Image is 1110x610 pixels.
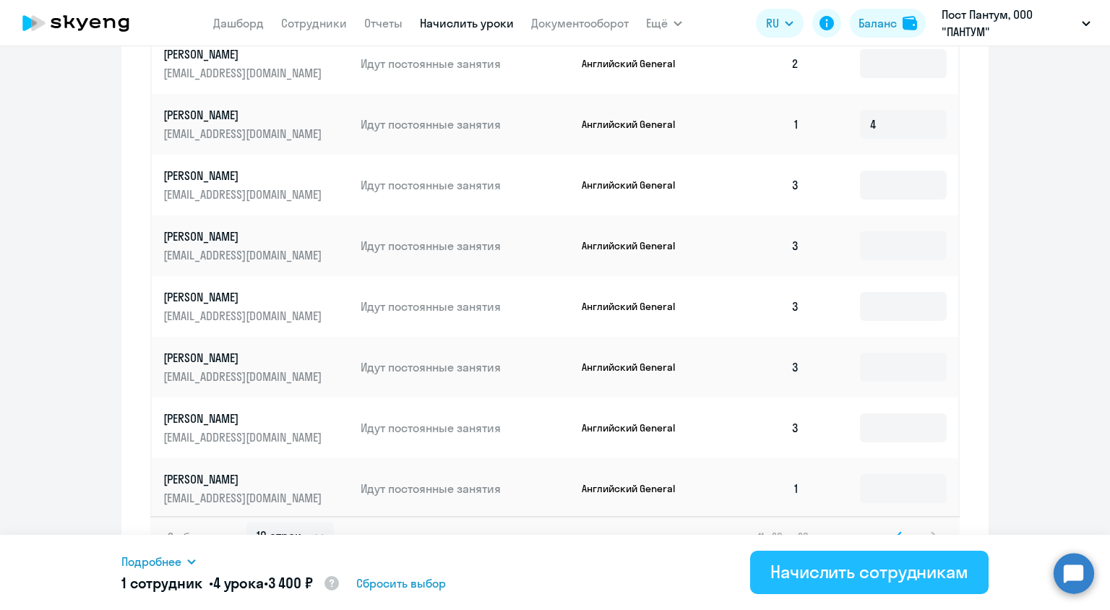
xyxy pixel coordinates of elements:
[531,16,629,30] a: Документооборот
[758,530,873,543] span: 11 - 20 из 20 сотрудников
[163,168,325,184] p: [PERSON_NAME]
[163,471,349,506] a: [PERSON_NAME][EMAIL_ADDRESS][DOMAIN_NAME]
[850,9,926,38] button: Балансbalance
[213,16,264,30] a: Дашборд
[750,551,989,594] button: Начислить сотрудникам
[859,14,897,32] div: Баланс
[163,186,325,202] p: [EMAIL_ADDRESS][DOMAIN_NAME]
[420,16,514,30] a: Начислить уроки
[163,411,325,426] p: [PERSON_NAME]
[163,308,325,324] p: [EMAIL_ADDRESS][DOMAIN_NAME]
[582,118,690,131] p: Английский General
[121,553,181,570] span: Подробнее
[710,398,811,458] td: 3
[582,482,690,495] p: Английский General
[356,575,446,592] span: Сбросить выбор
[163,429,325,445] p: [EMAIL_ADDRESS][DOMAIN_NAME]
[770,560,968,583] div: Начислить сотрудникам
[361,359,570,375] p: Идут постоянные занятия
[903,16,917,30] img: balance
[582,300,690,313] p: Английский General
[361,481,570,497] p: Идут постоянные занятия
[361,116,570,132] p: Идут постоянные занятия
[163,350,325,366] p: [PERSON_NAME]
[582,421,690,434] p: Английский General
[364,16,403,30] a: Отчеты
[361,177,570,193] p: Идут постоянные занятия
[163,490,325,506] p: [EMAIL_ADDRESS][DOMAIN_NAME]
[163,289,325,305] p: [PERSON_NAME]
[213,574,264,592] span: 4 урока
[163,289,349,324] a: [PERSON_NAME][EMAIL_ADDRESS][DOMAIN_NAME]
[163,107,325,123] p: [PERSON_NAME]
[646,14,668,32] span: Ещё
[582,361,690,374] p: Английский General
[163,126,325,142] p: [EMAIL_ADDRESS][DOMAIN_NAME]
[361,238,570,254] p: Идут постоянные занятия
[582,179,690,192] p: Английский General
[766,14,779,32] span: RU
[163,350,349,385] a: [PERSON_NAME][EMAIL_ADDRESS][DOMAIN_NAME]
[361,420,570,436] p: Идут постоянные занятия
[710,337,811,398] td: 3
[710,33,811,94] td: 2
[361,56,570,72] p: Идут постоянные занятия
[934,6,1098,40] button: Пост Пантум, ООО "ПАНТУМ"
[163,107,349,142] a: [PERSON_NAME][EMAIL_ADDRESS][DOMAIN_NAME]
[710,215,811,276] td: 3
[710,276,811,337] td: 3
[163,65,325,81] p: [EMAIL_ADDRESS][DOMAIN_NAME]
[582,57,690,70] p: Английский General
[268,574,313,592] span: 3 400 ₽
[163,411,349,445] a: [PERSON_NAME][EMAIL_ADDRESS][DOMAIN_NAME]
[361,298,570,314] p: Идут постоянные занятия
[163,46,325,62] p: [PERSON_NAME]
[942,6,1076,40] p: Пост Пантум, ООО "ПАНТУМ"
[710,94,811,155] td: 1
[163,228,325,244] p: [PERSON_NAME]
[163,168,349,202] a: [PERSON_NAME][EMAIL_ADDRESS][DOMAIN_NAME]
[710,458,811,519] td: 1
[163,247,325,263] p: [EMAIL_ADDRESS][DOMAIN_NAME]
[646,9,682,38] button: Ещё
[163,471,325,487] p: [PERSON_NAME]
[710,155,811,215] td: 3
[121,573,340,595] h5: 1 сотрудник • •
[281,16,347,30] a: Сотрудники
[163,46,349,81] a: [PERSON_NAME][EMAIL_ADDRESS][DOMAIN_NAME]
[163,369,325,385] p: [EMAIL_ADDRESS][DOMAIN_NAME]
[756,9,804,38] button: RU
[582,239,690,252] p: Английский General
[168,530,241,543] span: Отображать по:
[163,228,349,263] a: [PERSON_NAME][EMAIL_ADDRESS][DOMAIN_NAME]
